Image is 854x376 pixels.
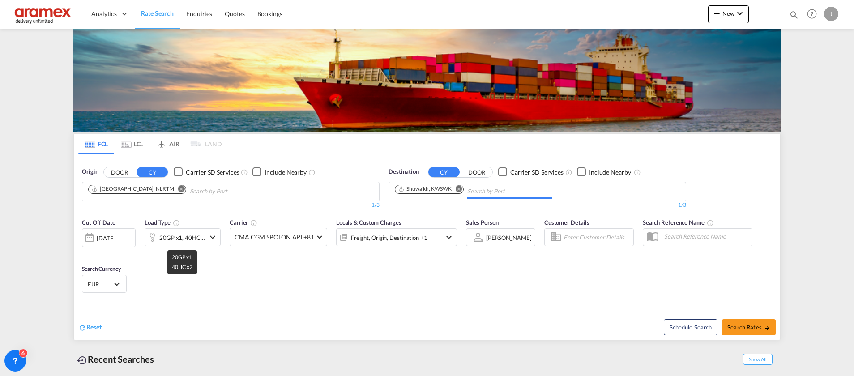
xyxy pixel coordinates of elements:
div: Carrier SD Services [510,168,564,177]
span: Search Reference Name [643,219,714,226]
span: Search Currency [82,265,121,272]
span: Cut Off Date [82,219,115,226]
md-pagination-wrapper: Use the left and right arrow keys to navigate between tabs [78,134,222,154]
div: Recent Searches [73,349,158,369]
md-tab-item: LCL [114,134,150,154]
input: Chips input. [190,184,275,199]
md-icon: icon-arrow-right [764,325,770,331]
md-icon: icon-chevron-down [444,232,454,243]
div: [PERSON_NAME] [486,234,532,241]
md-select: Sales Person: Janice Camporaso [485,231,533,244]
div: OriginDOOR CY Checkbox No InkUnchecked: Search for CY (Container Yard) services for all selected ... [74,154,780,340]
span: Help [804,6,820,21]
img: LCL+%26+FCL+BACKGROUND.png [73,29,781,132]
span: Analytics [91,9,117,18]
md-icon: icon-airplane [156,139,167,145]
span: Carrier [230,219,257,226]
span: Destination [389,167,419,176]
input: Search Reference Name [660,230,752,243]
span: CMA CGM SPOTON API +81 [235,233,314,242]
md-chips-wrap: Chips container. Use arrow keys to select chips. [87,182,278,199]
md-checkbox: Checkbox No Ink [498,167,564,177]
div: Freight Origin Destination Factory Stuffing [351,231,427,244]
button: icon-plus 400-fgNewicon-chevron-down [708,5,749,23]
md-datepicker: Select [82,246,89,258]
md-icon: icon-magnify [789,10,799,20]
div: Freight Origin Destination Factory Stuffingicon-chevron-down [336,228,457,246]
span: Origin [82,167,98,176]
span: Enquiries [186,10,212,17]
md-icon: icon-refresh [78,324,86,332]
div: J [824,7,838,21]
div: icon-refreshReset [78,323,102,333]
button: Search Ratesicon-arrow-right [722,319,776,335]
div: Rotterdam, NLRTM [91,185,174,193]
input: Enter Customer Details [564,231,631,244]
div: 20GP x1 40HC x2 [159,231,205,244]
button: Note: By default Schedule search will only considerorigin ports, destination ports and cut off da... [664,319,717,335]
div: Press delete to remove this chip. [91,185,176,193]
md-icon: icon-backup-restore [77,355,88,366]
button: Remove [450,185,463,194]
button: CY [137,167,168,177]
md-icon: icon-chevron-down [207,232,218,243]
div: Help [804,6,824,22]
span: Locals & Custom Charges [336,219,401,226]
span: Search Rates [727,324,770,331]
md-icon: Unchecked: Ignores neighbouring ports when fetching rates.Checked : Includes neighbouring ports w... [308,169,316,176]
input: Chips input. [467,184,552,199]
span: Load Type [145,219,180,226]
div: [DATE] [97,234,115,242]
md-select: Select Currency: € EUREuro [87,278,122,291]
div: icon-magnify [789,10,799,23]
span: Rate Search [141,9,174,17]
md-icon: icon-chevron-down [734,8,745,19]
md-icon: Unchecked: Search for CY (Container Yard) services for all selected carriers.Checked : Search for... [241,169,248,176]
span: Show All [743,354,773,365]
md-chips-wrap: Chips container. Use arrow keys to select chips. [393,182,556,199]
md-icon: The selected Trucker/Carrierwill be displayed in the rate results If the rates are from another f... [250,219,257,226]
md-icon: icon-information-outline [173,219,180,226]
img: dca169e0c7e311edbe1137055cab269e.png [13,4,74,24]
span: 20GP x1 40HC x2 [172,254,192,270]
button: Remove [172,185,186,194]
div: Press delete to remove this chip. [398,185,453,193]
md-icon: Unchecked: Ignores neighbouring ports when fetching rates.Checked : Includes neighbouring ports w... [634,169,641,176]
div: 20GP x1 40HC x2icon-chevron-down [145,228,221,246]
md-icon: icon-plus 400-fg [712,8,722,19]
div: [DATE] [82,228,136,247]
div: 1/3 [82,201,380,209]
md-icon: Unchecked: Search for CY (Container Yard) services for all selected carriers.Checked : Search for... [565,169,572,176]
md-checkbox: Checkbox No Ink [252,167,307,177]
button: DOOR [104,167,135,177]
button: CY [428,167,460,177]
span: Customer Details [544,219,589,226]
span: Bookings [257,10,282,17]
span: EUR [88,280,113,288]
div: Include Nearby [589,168,631,177]
span: Reset [86,323,102,331]
md-tab-item: FCL [78,134,114,154]
md-checkbox: Checkbox No Ink [577,167,631,177]
md-icon: Your search will be saved by the below given name [707,219,714,226]
div: 1/3 [389,201,686,209]
div: Include Nearby [265,168,307,177]
md-checkbox: Checkbox No Ink [174,167,239,177]
span: Quotes [225,10,244,17]
div: Shuwaikh, KWSWK [398,185,452,193]
span: Sales Person [466,219,499,226]
span: New [712,10,745,17]
md-tab-item: AIR [150,134,186,154]
div: Carrier SD Services [186,168,239,177]
button: DOOR [461,167,492,177]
